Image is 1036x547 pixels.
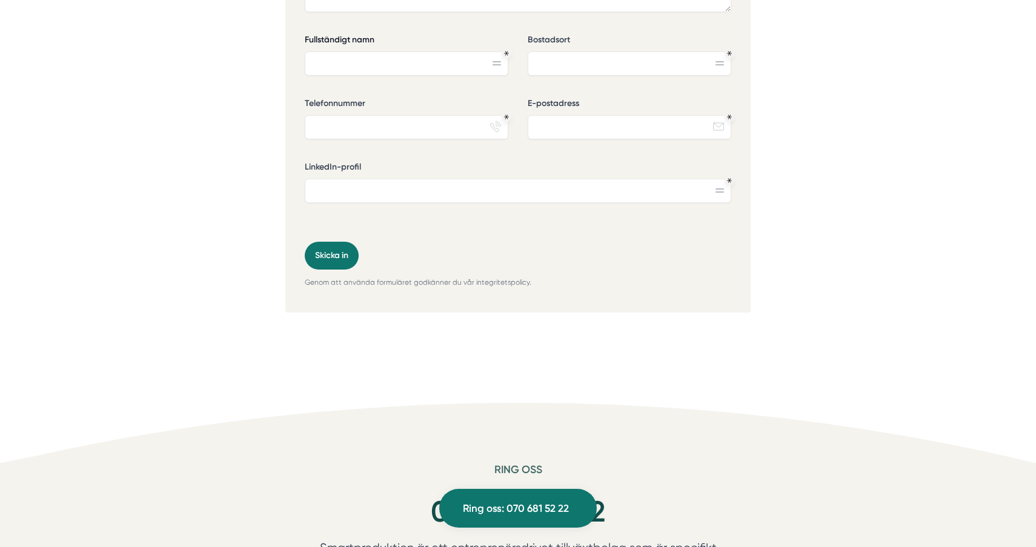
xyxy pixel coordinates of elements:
[305,161,731,176] label: LinkedIn-profil
[431,494,605,529] a: 070 681 52 22
[528,34,731,49] label: Bostadsort
[463,500,569,517] span: Ring oss: 070 681 52 22
[727,114,732,119] div: Obligatoriskt
[439,489,597,528] a: Ring oss: 070 681 52 22
[305,34,508,49] label: Fullständigt namn
[305,242,359,270] button: Skicka in
[285,463,751,486] h6: Ring oss
[727,178,732,183] div: Obligatoriskt
[504,51,509,56] div: Obligatoriskt
[727,51,732,56] div: Obligatoriskt
[504,114,509,119] div: Obligatoriskt
[528,98,731,113] label: E-postadress
[305,277,731,288] p: Genom att använda formuläret godkänner du vår integritetspolicy.
[305,98,508,113] label: Telefonnummer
